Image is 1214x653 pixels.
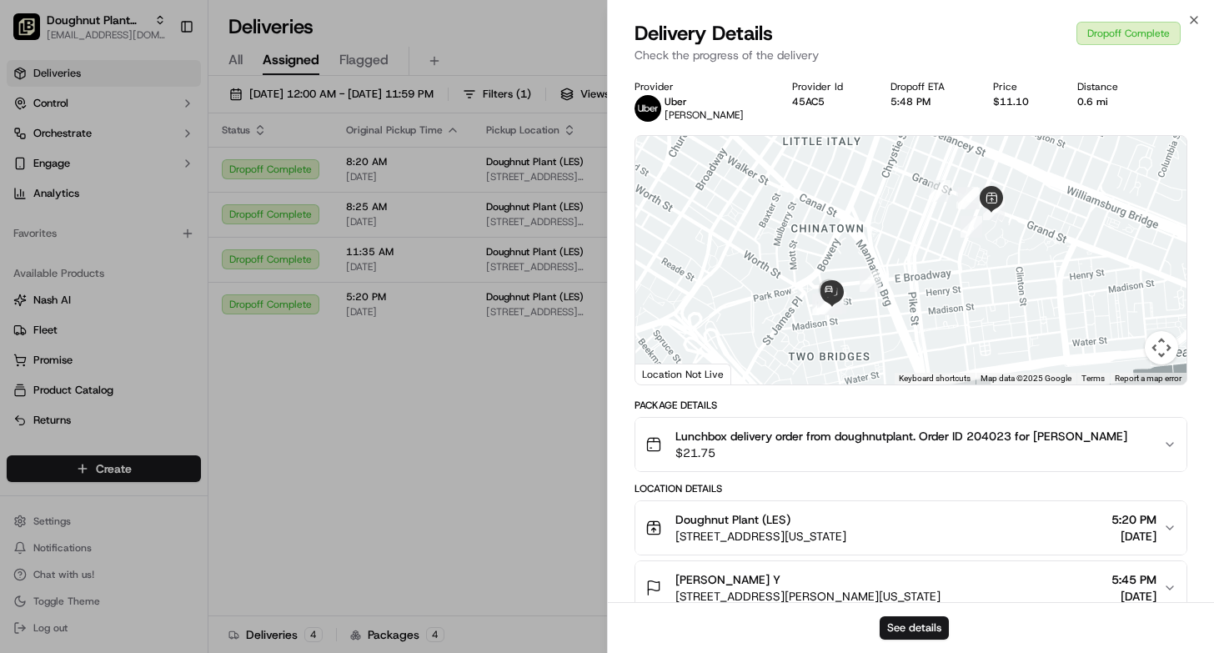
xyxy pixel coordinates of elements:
span: $21.75 [675,445,1127,461]
span: Lunchbox delivery order from doughnutplant. Order ID 204023 for [PERSON_NAME] [675,428,1127,445]
p: Uber [665,95,744,108]
button: See details [880,616,949,640]
span: [DATE] [1111,528,1156,545]
div: Package Details [635,399,1187,412]
div: 13 [813,294,835,315]
button: Keyboard shortcuts [899,373,971,384]
span: Delivery Details [635,20,773,47]
p: Check the progress of the delivery [635,47,1187,63]
span: Knowledge Base [33,242,128,259]
img: 1736555255976-a54dd68f-1ca7-489b-9aae-adbdc363a1c4 [17,159,47,189]
div: Location Not Live [635,364,731,384]
img: uber-new-logo.jpeg [635,95,661,122]
div: Price [993,80,1051,93]
span: 5:45 PM [1111,571,1156,588]
div: 2 [956,187,978,208]
span: Map data ©2025 Google [981,374,1071,383]
input: Got a question? Start typing here... [43,108,300,125]
span: Doughnut Plant (LES) [675,511,790,528]
div: 11 [825,292,846,314]
img: Google [640,363,695,384]
span: 5:20 PM [1111,511,1156,528]
div: 0.6 mi [1077,95,1140,108]
a: Powered byPylon [118,282,202,295]
div: 6 [961,216,982,238]
button: Start new chat [283,164,303,184]
div: Dropoff ETA [890,80,966,93]
img: Nash [17,17,50,50]
div: $11.10 [993,95,1051,108]
p: Welcome 👋 [17,67,303,93]
div: Distance [1077,80,1140,93]
a: 💻API Documentation [134,235,274,265]
button: Doughnut Plant (LES)[STREET_ADDRESS][US_STATE]5:20 PM[DATE] [635,501,1186,555]
div: 4 [958,188,980,209]
span: [STREET_ADDRESS][PERSON_NAME][US_STATE] [675,588,941,605]
div: 5:48 PM [890,95,966,108]
span: [STREET_ADDRESS][US_STATE] [675,528,846,545]
div: 7 [860,270,881,292]
span: [PERSON_NAME] [665,108,744,122]
a: Open this area in Google Maps (opens a new window) [640,363,695,384]
span: Pylon [166,283,202,295]
a: 📗Knowledge Base [10,235,134,265]
span: [DATE] [1111,588,1156,605]
div: 15 [817,293,839,314]
div: We're available if you need us! [57,176,211,189]
span: [PERSON_NAME] Y [675,571,780,588]
div: Start new chat [57,159,273,176]
div: Location Details [635,482,1187,495]
div: 💻 [141,244,154,257]
button: Map camera controls [1145,331,1178,364]
button: [PERSON_NAME] Y[STREET_ADDRESS][PERSON_NAME][US_STATE]5:45 PM[DATE] [635,561,1186,615]
button: 45AC5 [792,95,825,108]
span: API Documentation [158,242,268,259]
div: 1 [929,180,951,202]
a: Report a map error [1115,374,1181,383]
div: 10 [812,294,834,315]
div: Provider [635,80,765,93]
div: Provider Id [792,80,865,93]
div: 📗 [17,244,30,257]
a: Terms (opens in new tab) [1081,374,1105,383]
button: Lunchbox delivery order from doughnutplant. Order ID 204023 for [PERSON_NAME]$21.75 [635,418,1186,471]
